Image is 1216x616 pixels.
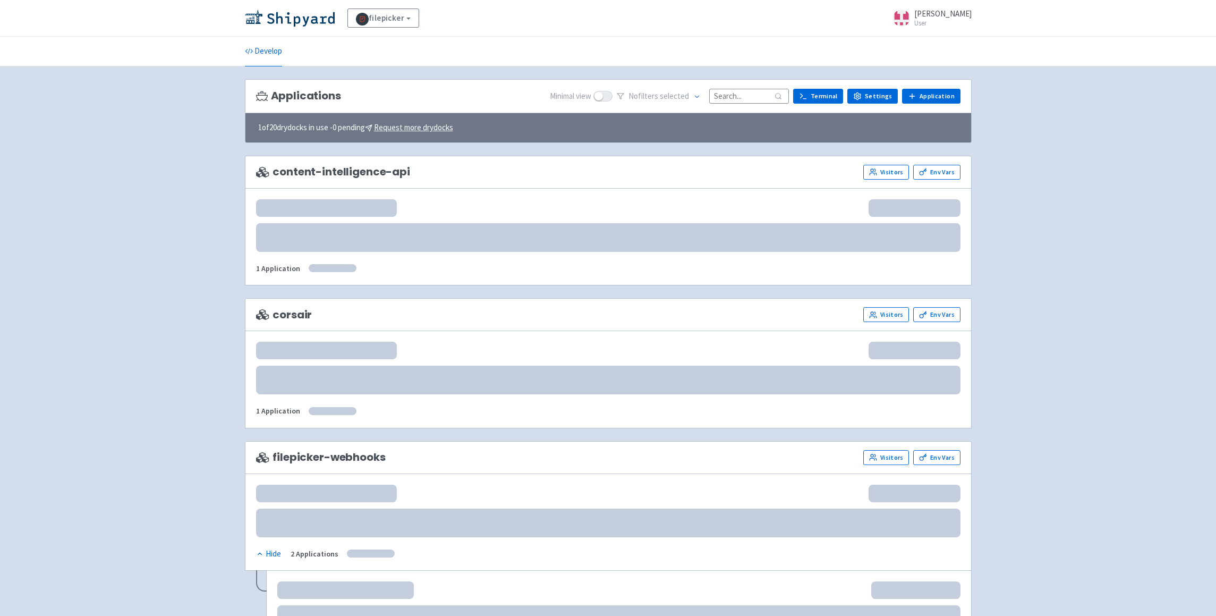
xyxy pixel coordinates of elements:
[914,9,972,19] span: [PERSON_NAME]
[709,89,789,103] input: Search...
[913,165,960,180] a: Env Vars
[256,309,312,321] span: corsair
[913,450,960,465] a: Env Vars
[847,89,898,104] a: Settings
[863,450,909,465] a: Visitors
[245,10,335,27] img: Shipyard logo
[258,122,453,134] span: 1 of 20 drydocks in use - 0 pending
[374,122,453,132] u: Request more drydocks
[256,166,410,178] span: content-intelligence-api
[863,165,909,180] a: Visitors
[256,90,341,102] h3: Applications
[256,548,281,560] div: Hide
[863,307,909,322] a: Visitors
[628,90,689,103] span: No filter s
[550,90,591,103] span: Minimal view
[793,89,843,104] a: Terminal
[256,548,282,560] button: Hide
[887,10,972,27] a: [PERSON_NAME] User
[347,9,420,28] a: filepicker
[914,20,972,27] small: User
[256,263,300,275] div: 1 Application
[245,37,282,66] a: Develop
[291,548,338,560] div: 2 Applications
[256,451,386,463] span: filepicker-webhooks
[660,91,689,101] span: selected
[256,405,300,417] div: 1 Application
[902,89,960,104] a: Application
[913,307,960,322] a: Env Vars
